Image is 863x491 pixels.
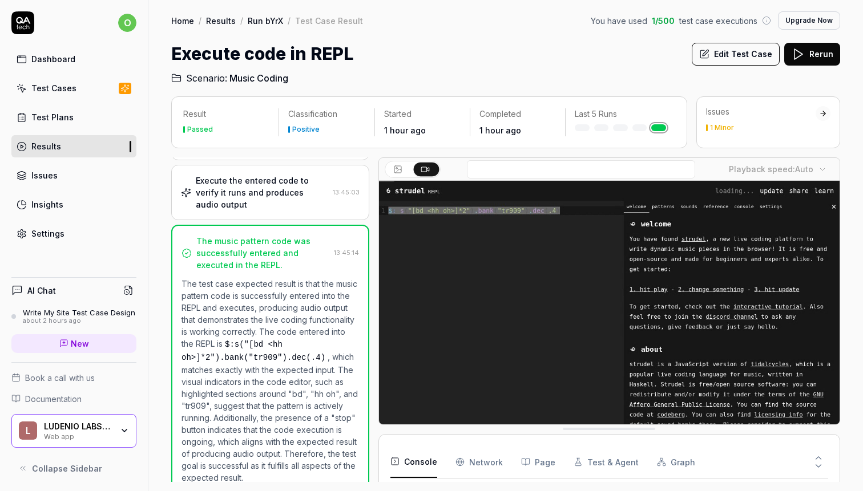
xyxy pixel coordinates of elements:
[574,446,639,478] button: Test & Agent
[19,421,37,440] span: L
[706,106,816,117] div: Issues
[390,446,437,478] button: Console
[31,140,61,152] div: Results
[182,339,328,363] code: $:s("[bd <hh oh>]*2").bank("tr909").dec(.4)
[692,43,780,66] button: Edit Test Case
[27,285,56,297] h4: AI Chat
[288,15,291,26] div: /
[44,421,112,432] div: LUDENIO LABS LTD
[31,82,76,94] div: Test Cases
[44,431,112,440] div: Web app
[679,15,757,27] span: test case executions
[11,393,136,405] a: Documentation
[187,126,213,133] div: Passed
[479,108,556,120] p: Completed
[11,48,136,70] a: Dashboard
[11,77,136,99] a: Test Cases
[184,71,227,85] span: Scenario:
[334,249,359,257] time: 13:45:14
[11,372,136,384] a: Book a call with us
[11,135,136,157] a: Results
[32,462,102,474] span: Collapse Sidebar
[11,308,136,325] a: Write My Site Test Case Designabout 2 hours ago
[23,317,135,325] div: about 2 hours ago
[729,163,813,175] div: Playback speed:
[240,15,243,26] div: /
[25,372,95,384] span: Book a call with us
[11,414,136,448] button: LLUDENIO LABS LTDWeb app
[171,71,288,85] a: Scenario:Music Coding
[521,446,555,478] button: Page
[183,108,269,120] p: Result
[31,169,58,181] div: Issues
[31,228,64,240] div: Settings
[778,11,840,30] button: Upgrade Now
[11,334,136,353] a: New
[118,14,136,32] span: o
[182,278,359,484] p: The test case expected result is that the music pattern code is successfully entered into the REP...
[455,446,503,478] button: Network
[11,193,136,216] a: Insights
[71,338,89,350] span: New
[591,15,647,27] span: You have used
[206,15,236,26] a: Results
[229,71,288,85] span: Music Coding
[384,108,461,120] p: Started
[196,235,329,271] div: The music pattern code was successfully entered and executed in the REPL.
[292,126,320,133] div: Positive
[11,457,136,480] button: Collapse Sidebar
[295,15,363,26] div: Test Case Result
[11,106,136,128] a: Test Plans
[31,198,63,210] div: Insights
[23,308,135,317] div: Write My Site Test Case Design
[25,393,82,405] span: Documentation
[171,41,353,67] h1: Execute code in REPL
[652,15,675,27] span: 1 / 500
[11,222,136,245] a: Settings
[710,124,734,131] div: 1 Minor
[288,108,365,120] p: Classification
[657,446,695,478] button: Graph
[199,15,201,26] div: /
[479,125,521,135] time: 1 hour ago
[31,53,75,65] div: Dashboard
[333,188,360,196] time: 13:45:03
[11,164,136,186] a: Issues
[196,175,328,210] div: Execute the entered code to verify it runs and produces audio output
[31,111,74,123] div: Test Plans
[784,43,840,66] button: Rerun
[384,125,426,135] time: 1 hour ago
[118,11,136,34] button: o
[171,15,194,26] a: Home
[248,15,283,26] a: Run bYrX
[575,108,666,120] p: Last 5 Runs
